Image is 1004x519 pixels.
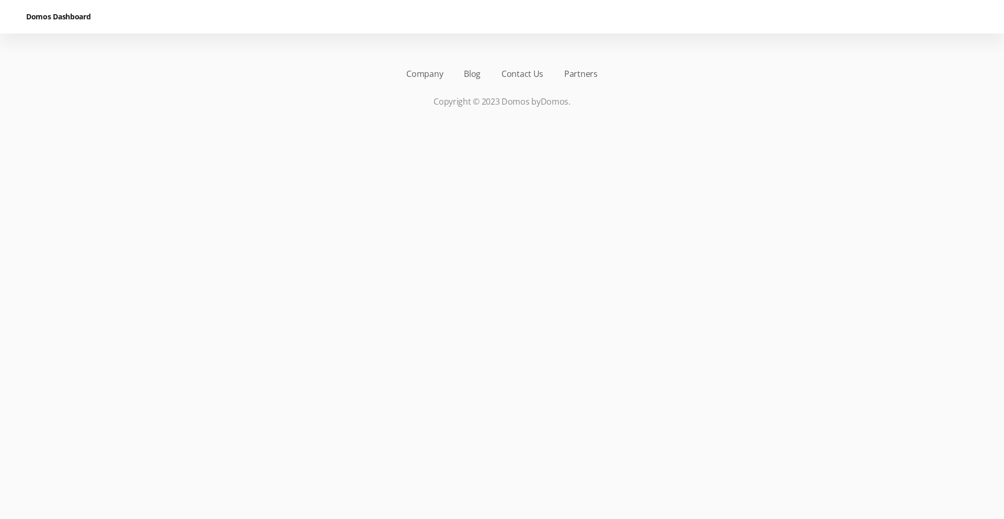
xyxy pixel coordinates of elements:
[501,67,543,80] a: Contact Us
[406,67,443,80] a: Company
[464,67,481,80] a: Blog
[26,95,978,108] p: Copyright © 2023 Domos by .
[541,96,569,107] a: Domos
[564,67,598,80] a: Partners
